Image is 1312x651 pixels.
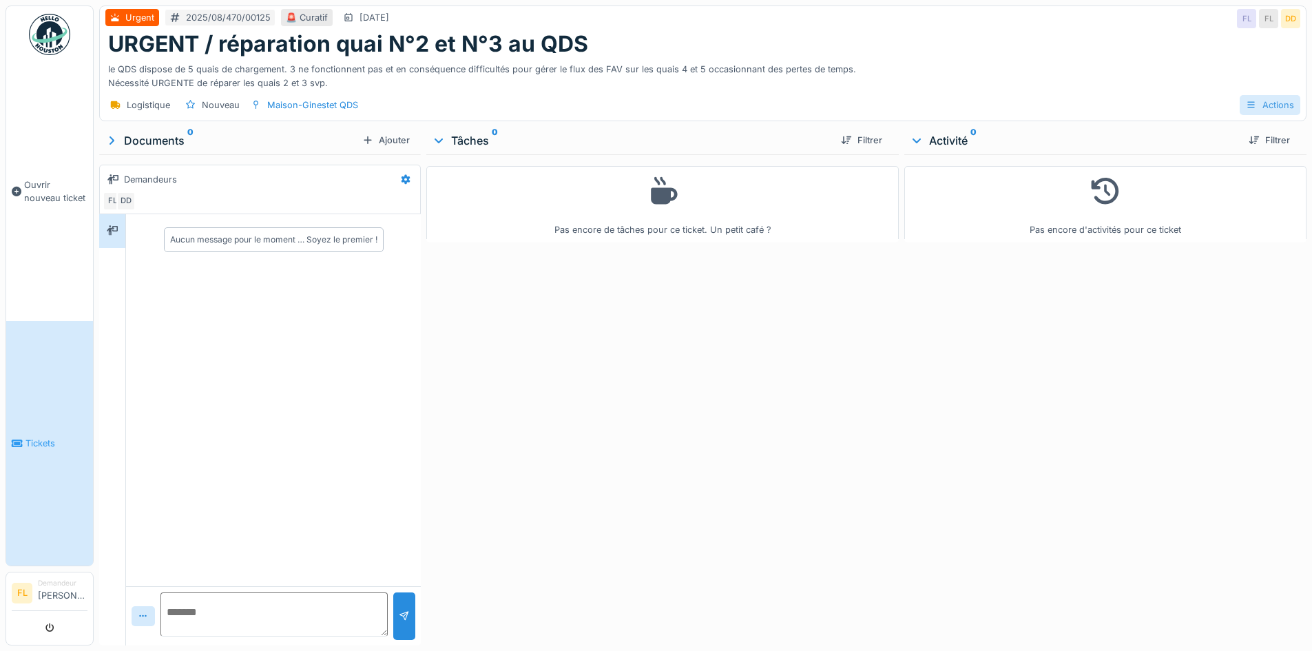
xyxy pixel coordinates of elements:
div: Documents [105,132,357,149]
div: Logistique [127,99,170,112]
div: Tâches [432,132,829,149]
img: Badge_color-CXgf-gQk.svg [29,14,70,55]
sup: 0 [492,132,498,149]
div: Pas encore de tâches pour ce ticket. Un petit café ? [435,172,889,236]
a: FL Demandeur[PERSON_NAME] [12,578,87,611]
div: [DATE] [360,11,389,24]
div: le QDS dispose de 5 quais de chargement. 3 ne fonctionnent pas et en conséquence difficultés pour... [108,57,1298,89]
div: FL [1259,9,1278,28]
div: DD [116,192,136,211]
li: [PERSON_NAME] [38,578,87,608]
a: Ouvrir nouveau ticket [6,63,93,321]
sup: 0 [187,132,194,149]
span: Tickets [25,437,87,450]
div: FL [103,192,122,211]
div: 2025/08/470/00125 [186,11,271,24]
div: Ajouter [357,131,415,149]
div: Nouveau [202,99,240,112]
span: Ouvrir nouveau ticket [24,178,87,205]
div: Aucun message pour le moment … Soyez le premier ! [170,234,377,246]
div: Urgent [125,11,154,24]
sup: 0 [970,132,977,149]
div: DD [1281,9,1300,28]
div: Demandeurs [124,173,177,186]
div: Demandeur [38,578,87,588]
div: Actions [1240,95,1300,115]
div: Activité [910,132,1238,149]
div: Pas encore d'activités pour ce ticket [913,172,1298,236]
div: Filtrer [1243,131,1295,149]
h1: URGENT / réparation quai N°2 et N°3 au QDS [108,31,588,57]
li: FL [12,583,32,603]
div: 🚨 Curatif [286,11,328,24]
div: FL [1237,9,1256,28]
a: Tickets [6,321,93,566]
div: Filtrer [835,131,888,149]
div: Maison-Ginestet QDS [267,99,358,112]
